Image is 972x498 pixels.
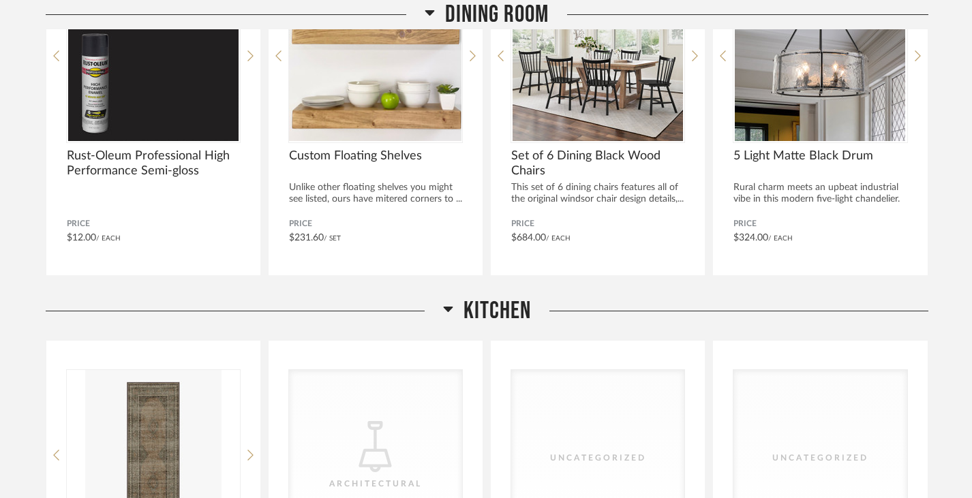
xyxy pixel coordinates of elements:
span: $231.60 [289,233,324,243]
span: / Each [96,235,121,242]
span: Price [733,219,907,230]
span: / Each [768,235,793,242]
span: $684.00 [511,233,546,243]
span: Price [289,219,462,230]
div: Architectural [307,477,444,491]
div: Uncategorized [530,451,666,465]
span: Custom Floating Shelves [289,149,462,164]
span: $12.00 [67,233,96,243]
div: Unlike other floating shelves you might see listed, ours have mitered corners to ... [289,182,462,205]
span: Kitchen [464,296,531,326]
div: Uncategorized [752,451,888,465]
div: Rural charm meets an upbeat industrial vibe in this modern five-light chandelier. [733,182,907,205]
span: Price [511,219,684,230]
div: This set of 6 dining chairs features all of the original windsor chair design details,... [511,182,684,205]
span: / Each [546,235,571,242]
span: 5 Light Matte Black Drum [733,149,907,164]
span: Rust-Oleum Professional High Performance Semi-gloss [67,149,240,178]
span: $324.00 [733,233,768,243]
span: / Set [324,235,341,242]
span: Price [67,219,240,230]
span: Set of 6 Dining Black Wood Chairs [511,149,684,178]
